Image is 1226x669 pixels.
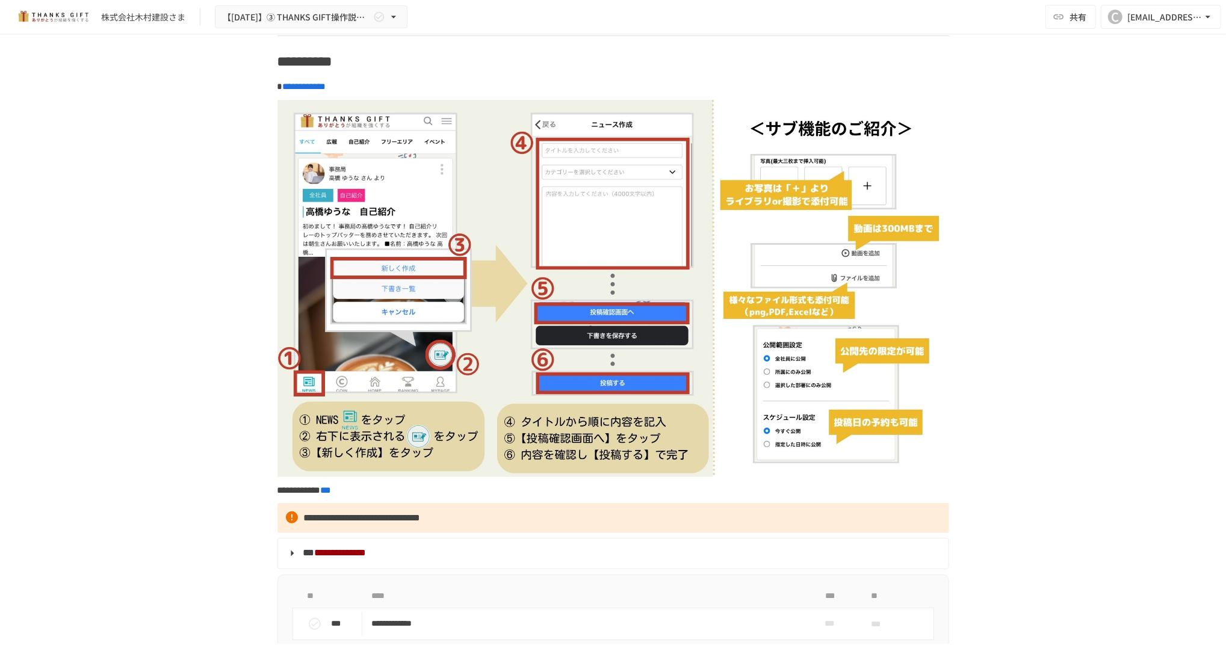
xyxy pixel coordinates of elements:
div: C [1108,10,1122,24]
span: 【[DATE]】➂ THANKS GIFT操作説明/THANKS GIFT[PERSON_NAME] [223,10,371,25]
button: 共有 [1045,5,1096,29]
button: status [303,612,327,636]
span: 共有 [1070,10,1086,23]
div: 株式会社木村建設さま [101,11,185,23]
img: SvCuo3XD5sXTlKJNIHyJFvzl9FD4IRAM2TGKTARsn9P [277,100,949,478]
table: task table [293,585,934,640]
img: mMP1OxWUAhQbsRWCurg7vIHe5HqDpP7qZo7fRoNLXQh [14,7,91,26]
button: 【[DATE]】➂ THANKS GIFT操作説明/THANKS GIFT[PERSON_NAME] [215,5,407,29]
div: [EMAIL_ADDRESS][DOMAIN_NAME] [1127,10,1202,25]
button: C[EMAIL_ADDRESS][DOMAIN_NAME] [1101,5,1221,29]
